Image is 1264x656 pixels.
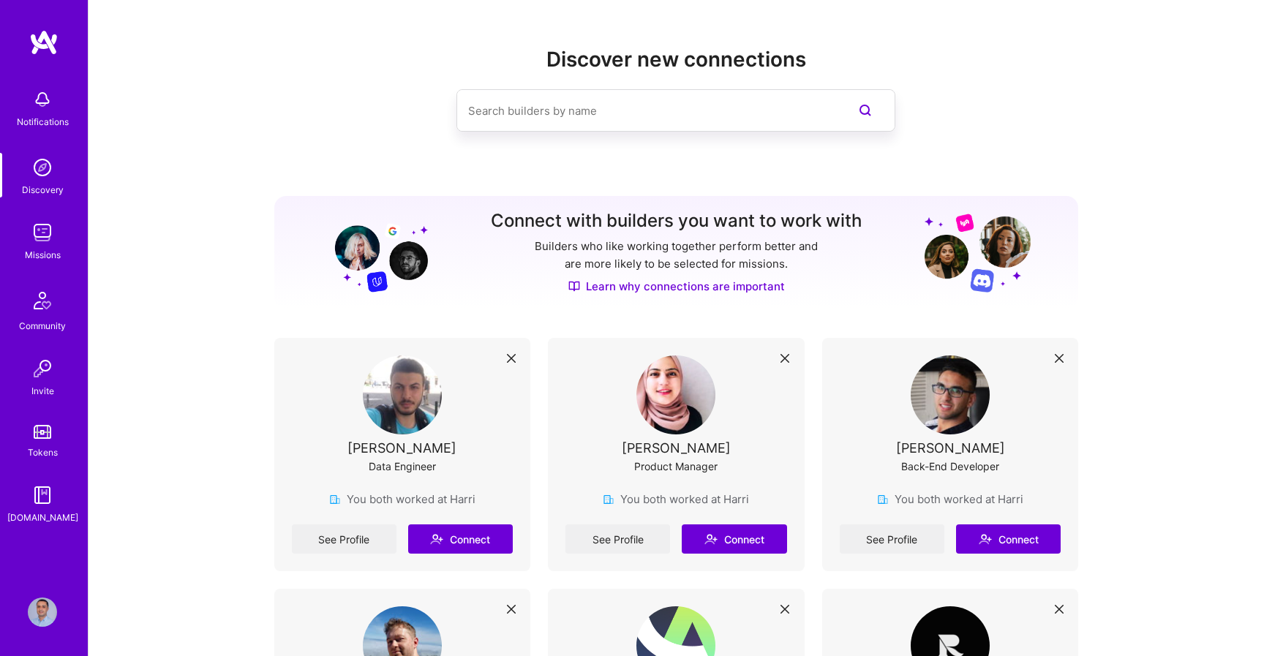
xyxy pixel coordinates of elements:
[568,280,580,293] img: Discover
[28,354,57,383] img: Invite
[901,459,999,474] div: Back-End Developer
[19,318,66,333] div: Community
[1055,354,1064,363] i: icon Close
[925,213,1031,293] img: Grow your network
[780,605,789,614] i: icon Close
[979,532,992,546] i: icon Connect
[29,29,59,56] img: logo
[322,212,428,293] img: Grow your network
[1055,605,1064,614] i: icon Close
[369,459,436,474] div: Data Engineer
[17,114,69,129] div: Notifications
[840,524,944,554] a: See Profile
[28,153,57,182] img: discovery
[22,182,64,197] div: Discovery
[329,494,341,505] img: company icon
[622,440,731,456] div: [PERSON_NAME]
[25,283,60,318] img: Community
[24,597,61,627] a: User Avatar
[329,491,475,507] div: You both worked at Harri
[507,354,516,363] i: icon Close
[430,532,443,546] i: icon Connect
[28,445,58,460] div: Tokens
[532,238,821,273] p: Builders who like working together perform better and are more likely to be selected for missions.
[28,480,57,510] img: guide book
[780,354,789,363] i: icon Close
[507,605,516,614] i: icon Close
[857,102,874,119] i: icon SearchPurple
[603,491,749,507] div: You both worked at Harri
[896,440,1005,456] div: [PERSON_NAME]
[363,355,442,434] img: User Avatar
[565,524,670,554] a: See Profile
[877,494,889,505] img: company icon
[25,247,61,263] div: Missions
[28,597,57,627] img: User Avatar
[274,48,1079,72] h2: Discover new connections
[34,425,51,439] img: tokens
[7,510,78,525] div: [DOMAIN_NAME]
[682,524,786,554] button: Connect
[877,491,1023,507] div: You both worked at Harri
[28,85,57,114] img: bell
[347,440,456,456] div: [PERSON_NAME]
[28,218,57,247] img: teamwork
[704,532,718,546] i: icon Connect
[491,211,862,232] h3: Connect with builders you want to work with
[568,279,785,294] a: Learn why connections are important
[603,494,614,505] img: company icon
[292,524,396,554] a: See Profile
[911,355,990,434] img: User Avatar
[956,524,1061,554] button: Connect
[634,459,718,474] div: Product Manager
[636,355,715,434] img: User Avatar
[468,92,825,129] input: Search builders by name
[31,383,54,399] div: Invite
[408,524,513,554] button: Connect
